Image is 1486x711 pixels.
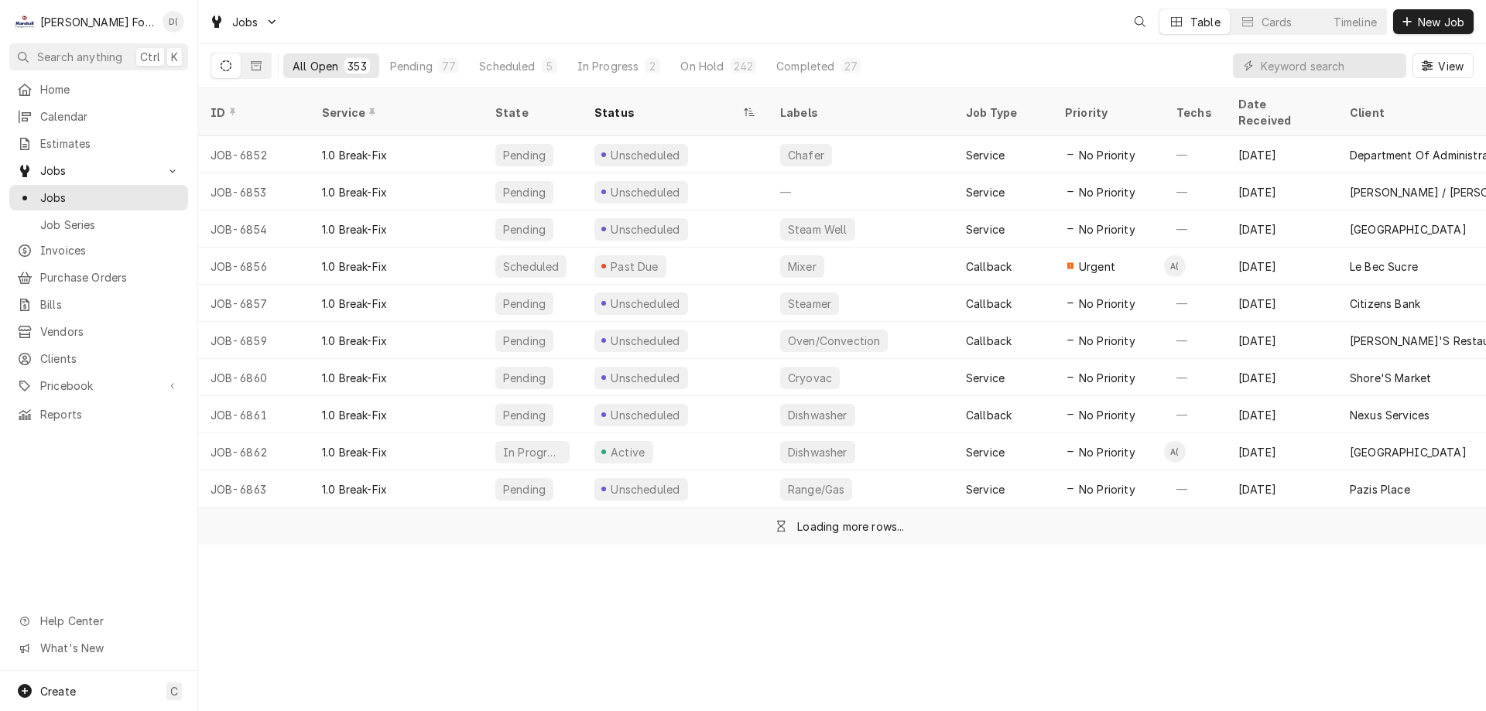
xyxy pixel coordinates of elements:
[1079,407,1135,423] span: No Priority
[545,58,554,74] div: 5
[966,407,1012,423] div: Callback
[966,333,1012,349] div: Callback
[40,135,180,152] span: Estimates
[1226,322,1337,359] div: [DATE]
[479,58,535,74] div: Scheduled
[609,184,682,200] div: Unscheduled
[768,173,954,210] div: —
[1350,407,1430,423] div: Nexus Services
[502,370,547,386] div: Pending
[780,104,941,121] div: Labels
[40,14,154,30] div: [PERSON_NAME] Food Equipment Service
[1415,14,1467,30] span: New Job
[9,77,188,102] a: Home
[1350,258,1418,275] div: Le Bec Sucre
[37,49,122,65] span: Search anything
[1190,14,1221,30] div: Table
[502,184,547,200] div: Pending
[9,185,188,210] a: Jobs
[1226,359,1337,396] div: [DATE]
[1350,370,1431,386] div: Shore'S Market
[966,370,1005,386] div: Service
[786,296,833,312] div: Steamer
[9,131,188,156] a: Estimates
[502,481,547,497] div: Pending
[1226,285,1337,322] div: [DATE]
[609,258,661,275] div: Past Due
[322,333,387,349] div: 1.0 Break-Fix
[40,190,180,206] span: Jobs
[9,319,188,344] a: Vendors
[322,221,387,238] div: 1.0 Break-Fix
[966,481,1005,497] div: Service
[502,221,547,238] div: Pending
[495,104,570,121] div: State
[40,242,180,258] span: Invoices
[322,444,387,460] div: 1.0 Break-Fix
[1226,470,1337,508] div: [DATE]
[966,296,1012,312] div: Callback
[966,258,1012,275] div: Callback
[232,14,259,30] span: Jobs
[40,269,180,285] span: Purchase Orders
[966,444,1005,460] div: Service
[203,9,285,35] a: Go to Jobs
[9,212,188,238] a: Job Series
[198,136,310,173] div: JOB-6852
[1350,296,1420,312] div: Citizens Bank
[40,685,76,698] span: Create
[1334,14,1377,30] div: Timeline
[1065,104,1149,121] div: Priority
[1079,444,1135,460] span: No Priority
[198,210,310,248] div: JOB-6854
[1226,210,1337,248] div: [DATE]
[786,147,826,163] div: Chafer
[163,11,184,32] div: D(
[609,407,682,423] div: Unscheduled
[322,407,387,423] div: 1.0 Break-Fix
[9,238,188,263] a: Invoices
[40,162,157,179] span: Jobs
[1079,221,1135,238] span: No Priority
[1350,444,1467,460] div: [GEOGRAPHIC_DATA]
[966,104,1040,121] div: Job Type
[198,248,310,285] div: JOB-6856
[609,147,682,163] div: Unscheduled
[1164,470,1226,508] div: —
[786,258,818,275] div: Mixer
[322,296,387,312] div: 1.0 Break-Fix
[1079,258,1115,275] span: Urgent
[322,370,387,386] div: 1.0 Break-Fix
[1164,255,1186,277] div: A(
[1164,359,1226,396] div: —
[40,613,179,629] span: Help Center
[171,49,178,65] span: K
[198,359,310,396] div: JOB-6860
[9,292,188,317] a: Bills
[198,433,310,470] div: JOB-6862
[1226,433,1337,470] div: [DATE]
[1164,396,1226,433] div: —
[348,58,366,74] div: 353
[1164,255,1186,277] div: Andy Christopoulos (121)'s Avatar
[1164,441,1186,463] div: A(
[1164,210,1226,248] div: —
[9,158,188,183] a: Go to Jobs
[502,407,547,423] div: Pending
[40,81,180,97] span: Home
[1164,285,1226,322] div: —
[609,221,682,238] div: Unscheduled
[1164,441,1186,463] div: Andy Christopoulos (121)'s Avatar
[322,258,387,275] div: 1.0 Break-Fix
[502,296,547,312] div: Pending
[966,184,1005,200] div: Service
[786,407,849,423] div: Dishwasher
[502,147,547,163] div: Pending
[9,635,188,661] a: Go to What's New
[1412,53,1474,78] button: View
[1226,136,1337,173] div: [DATE]
[14,11,36,32] div: M
[322,147,387,163] div: 1.0 Break-Fix
[502,333,547,349] div: Pending
[198,470,310,508] div: JOB-6863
